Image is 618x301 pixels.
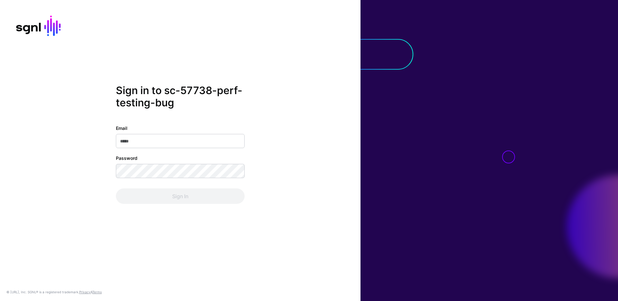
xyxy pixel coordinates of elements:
[116,124,127,131] label: Email
[6,289,102,295] div: © [URL], Inc. SGNL® is a registered trademark. &
[116,84,245,109] h2: Sign in to sc-57738-perf-testing-bug
[79,290,91,294] a: Privacy
[116,154,137,161] label: Password
[92,290,102,294] a: Terms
